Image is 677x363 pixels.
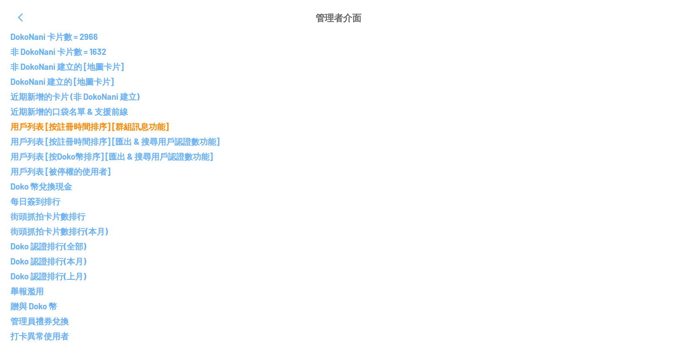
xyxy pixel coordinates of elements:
[10,166,667,176] p: 用戶列表 [被停權的使用者]
[10,106,667,116] p: 近期新增的口袋名單 & 支援前線
[10,271,667,281] p: Doko 認證排行(上月)
[10,181,667,191] p: Doko 幣兌換現金
[10,226,667,236] p: 街頭抓拍卡片數排行(本月)
[10,47,667,57] p: 非 DokoNani 卡片數 = 1632
[10,121,667,131] p: 用戶列表 [按註冊時間排序] [群組訊息功能]
[10,316,667,326] p: 管理員禮券兌換
[10,77,667,86] p: DokoNani 建立的 [地圖卡片]
[10,211,667,221] p: 街頭抓拍卡片數排行
[10,301,667,311] p: 贈與 Doko 幣
[10,196,667,206] p: 每日簽到排行
[10,32,667,42] p: DokoNani 卡片數 = 2966
[10,286,667,296] p: 舉報濫用
[316,7,361,27] p: 管理者介面
[10,256,667,266] p: Doko 認證排行(本月)
[10,331,667,341] p: 打卡異常使用者
[10,151,667,161] p: 用戶列表 [按Doko幣排序] [匯出 & 搜尋用戶認證數功能]
[10,136,667,146] p: 用戶列表 [按註冊時間排序] [匯出 & 搜尋用戶認證數功能]
[10,241,667,251] p: Doko 認證排行(全部)
[10,91,667,101] p: 近期新增的卡片 (非 DokoNani 建立)
[10,62,667,72] p: 非 DokoNani 建立的 [地圖卡片]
